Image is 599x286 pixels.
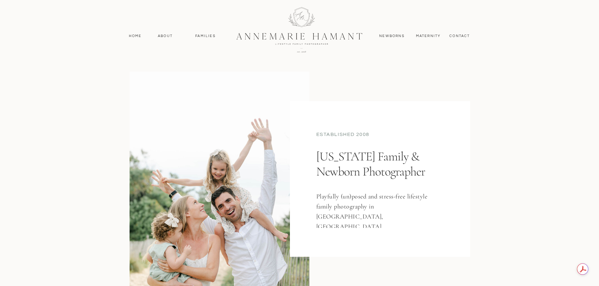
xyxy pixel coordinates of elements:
[316,149,441,203] h1: [US_STATE] Family & Newborn Photographer
[126,33,145,39] a: Home
[446,33,474,39] a: contact
[416,33,440,39] a: MAternity
[156,33,175,39] a: About
[316,131,444,139] div: established 2008
[191,33,220,39] a: Families
[316,192,435,228] h3: Playfully (un)posed and stress-free lifestyle family photography in [GEOGRAPHIC_DATA], [GEOGRAPHI...
[377,33,407,39] a: Newborns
